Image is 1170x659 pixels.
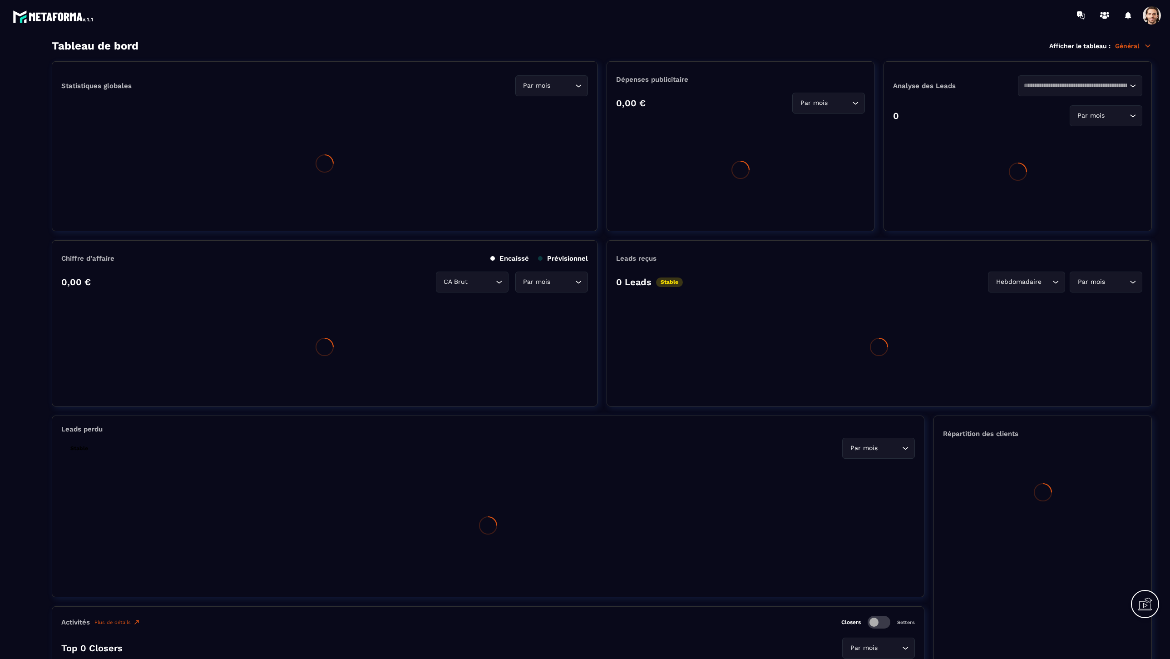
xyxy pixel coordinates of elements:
[94,619,140,626] a: Plus de détails
[841,619,861,625] p: Closers
[61,425,103,433] p: Leads perdu
[13,8,94,25] img: logo
[842,638,915,659] div: Search for option
[1018,75,1142,96] div: Search for option
[1049,42,1111,50] p: Afficher le tableau :
[133,619,140,626] img: narrow-up-right-o.6b7c60e2.svg
[52,40,138,52] h3: Tableau de bord
[1076,277,1107,287] span: Par mois
[1115,42,1152,50] p: Général
[66,444,93,453] p: Stable
[798,98,829,108] span: Par mois
[515,272,588,292] div: Search for option
[436,272,508,292] div: Search for option
[61,618,90,626] p: Activités
[553,277,573,287] input: Search for option
[521,277,553,287] span: Par mois
[515,75,588,96] div: Search for option
[470,277,494,287] input: Search for option
[1070,272,1142,292] div: Search for option
[521,81,553,91] span: Par mois
[616,254,657,263] p: Leads reçus
[61,82,132,90] p: Statistiques globales
[442,277,470,287] span: CA Brut
[61,254,114,263] p: Chiffre d’affaire
[893,110,899,121] p: 0
[1070,105,1142,126] div: Search for option
[792,93,865,114] div: Search for option
[848,443,879,453] span: Par mois
[994,277,1043,287] span: Hebdomadaire
[988,272,1065,292] div: Search for option
[1024,81,1127,91] input: Search for option
[656,277,683,287] p: Stable
[829,98,850,108] input: Search for option
[1107,277,1127,287] input: Search for option
[1043,277,1050,287] input: Search for option
[879,643,900,653] input: Search for option
[842,438,915,459] div: Search for option
[893,82,1017,90] p: Analyse des Leads
[616,75,865,84] p: Dépenses publicitaire
[553,81,573,91] input: Search for option
[61,643,123,654] p: Top 0 Closers
[848,643,879,653] span: Par mois
[616,98,646,109] p: 0,00 €
[943,430,1142,438] p: Répartition des clients
[490,254,529,263] p: Encaissé
[616,277,652,287] p: 0 Leads
[879,443,900,453] input: Search for option
[897,619,915,625] p: Setters
[61,277,91,287] p: 0,00 €
[538,254,588,263] p: Prévisionnel
[1076,111,1107,121] span: Par mois
[1107,111,1127,121] input: Search for option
